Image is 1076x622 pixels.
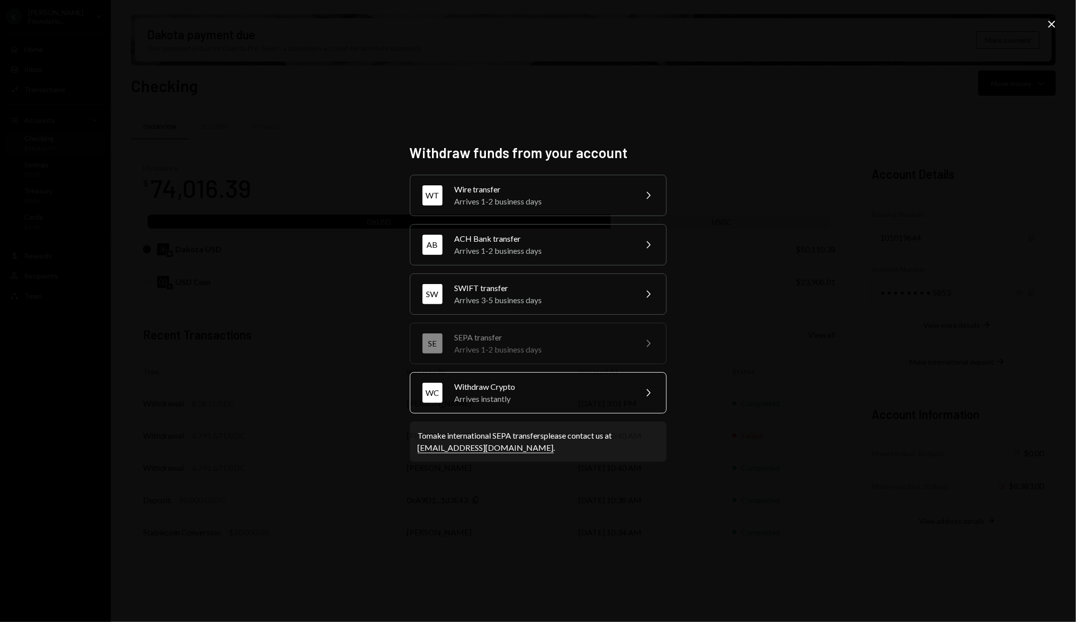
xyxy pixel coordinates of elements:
[410,175,667,216] button: WTWire transferArrives 1-2 business days
[410,372,667,413] button: WCWithdraw CryptoArrives instantly
[410,224,667,265] button: ABACH Bank transferArrives 1-2 business days
[418,443,554,453] a: [EMAIL_ADDRESS][DOMAIN_NAME]
[455,183,630,195] div: Wire transfer
[422,185,443,205] div: WT
[455,282,630,294] div: SWIFT transfer
[422,284,443,304] div: SW
[455,294,630,306] div: Arrives 3-5 business days
[455,381,630,393] div: Withdraw Crypto
[410,323,667,364] button: SESEPA transferArrives 1-2 business days
[455,331,630,343] div: SEPA transfer
[418,430,659,454] div: To make international SEPA transfers please contact us at .
[455,195,630,208] div: Arrives 1-2 business days
[410,143,667,163] h2: Withdraw funds from your account
[455,245,630,257] div: Arrives 1-2 business days
[455,343,630,356] div: Arrives 1-2 business days
[422,235,443,255] div: AB
[455,393,630,405] div: Arrives instantly
[422,333,443,354] div: SE
[422,383,443,403] div: WC
[455,233,630,245] div: ACH Bank transfer
[410,273,667,315] button: SWSWIFT transferArrives 3-5 business days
